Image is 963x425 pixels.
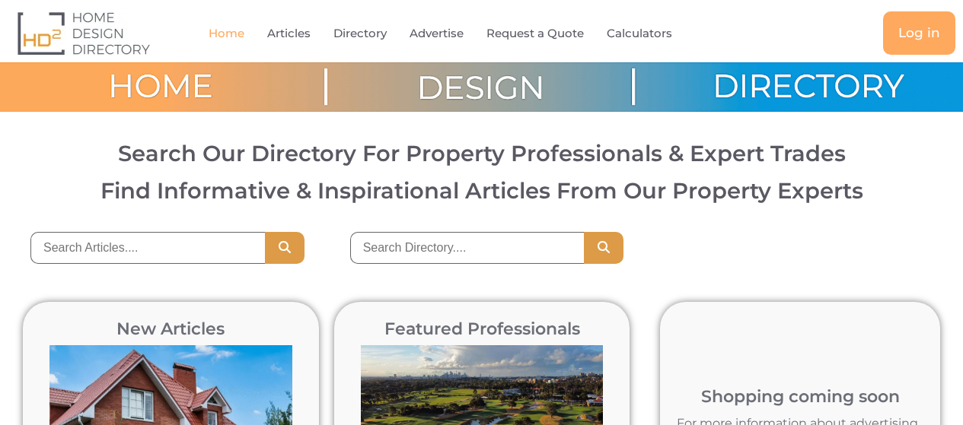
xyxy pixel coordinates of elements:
a: Directory [333,16,387,51]
a: Request a Quote [486,16,584,51]
a: Articles [267,16,311,51]
a: Home [209,16,244,51]
nav: Menu [197,16,719,51]
h3: Find Informative & Inspirational Articles From Our Property Experts [24,179,939,201]
input: Search Directory.... [350,232,585,264]
button: Search [584,232,623,264]
a: Log in [883,11,955,55]
h2: Featured Professionals [353,321,611,338]
h2: Search Our Directory For Property Professionals & Expert Trades [24,142,939,164]
button: Search [265,232,305,264]
h2: New Articles [42,321,300,338]
a: Calculators [607,16,672,51]
a: Advertise [410,16,464,51]
h2: Shopping coming soon [668,389,933,405]
span: Log in [898,27,940,40]
input: Search Articles.... [30,232,265,264]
